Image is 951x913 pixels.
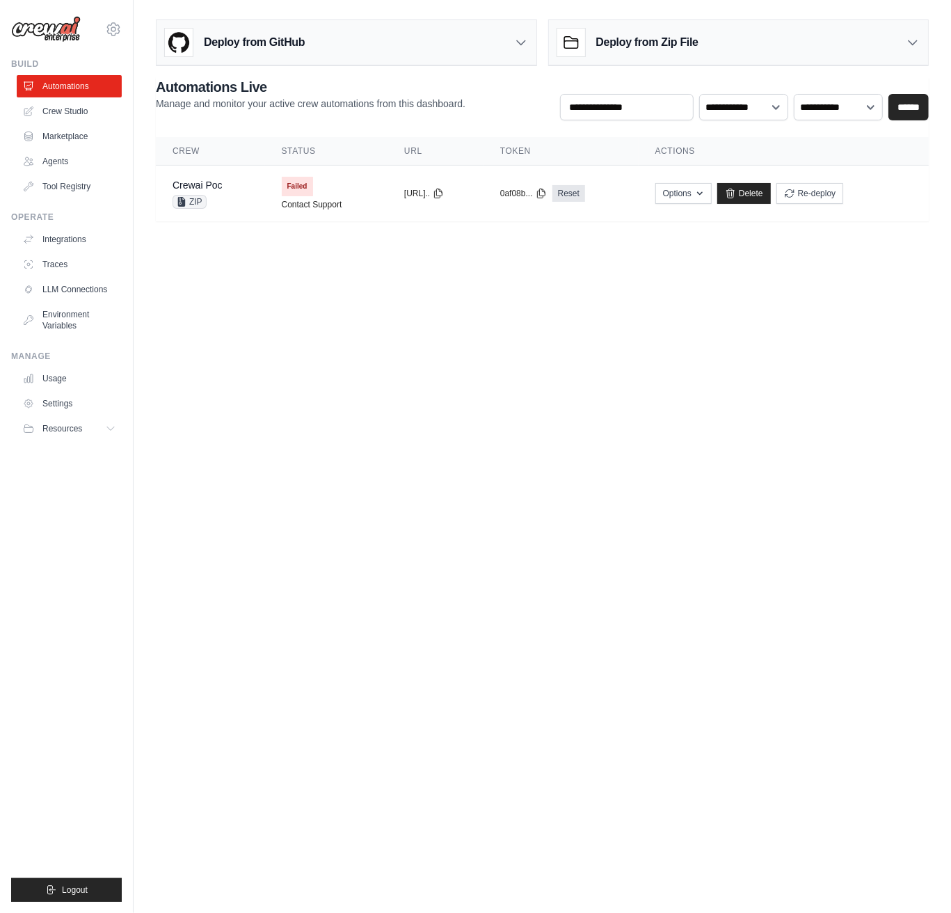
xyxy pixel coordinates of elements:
th: Token [484,137,639,166]
img: GitHub Logo [165,29,193,56]
a: LLM Connections [17,278,122,301]
a: Contact Support [282,199,342,210]
span: Failed [282,177,313,196]
button: Re-deploy [776,183,844,204]
a: Tool Registry [17,175,122,198]
button: Options [655,183,712,204]
a: Crew Studio [17,100,122,122]
a: Traces [17,253,122,276]
a: Agents [17,150,122,173]
th: URL [387,137,484,166]
a: Usage [17,367,122,390]
a: Automations [17,75,122,97]
button: Logout [11,878,122,902]
span: Resources [42,423,82,434]
iframe: Chat Widget [881,846,951,913]
span: ZIP [173,195,207,209]
p: Manage and monitor your active crew automations from this dashboard. [156,97,465,111]
th: Status [265,137,387,166]
div: Manage [11,351,122,362]
div: Build [11,58,122,70]
h2: Automations Live [156,77,465,97]
h3: Deploy from Zip File [596,34,698,51]
a: Delete [717,183,771,204]
div: Operate [11,212,122,223]
button: Resources [17,418,122,440]
a: Marketplace [17,125,122,148]
a: Settings [17,392,122,415]
th: Actions [639,137,929,166]
a: Reset [552,185,585,202]
a: Integrations [17,228,122,251]
img: Logo [11,16,81,42]
h3: Deploy from GitHub [204,34,305,51]
th: Crew [156,137,265,166]
button: 0af08b... [500,188,547,199]
a: Environment Variables [17,303,122,337]
a: Crewai Poc [173,180,223,191]
span: Logout [62,884,88,896]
